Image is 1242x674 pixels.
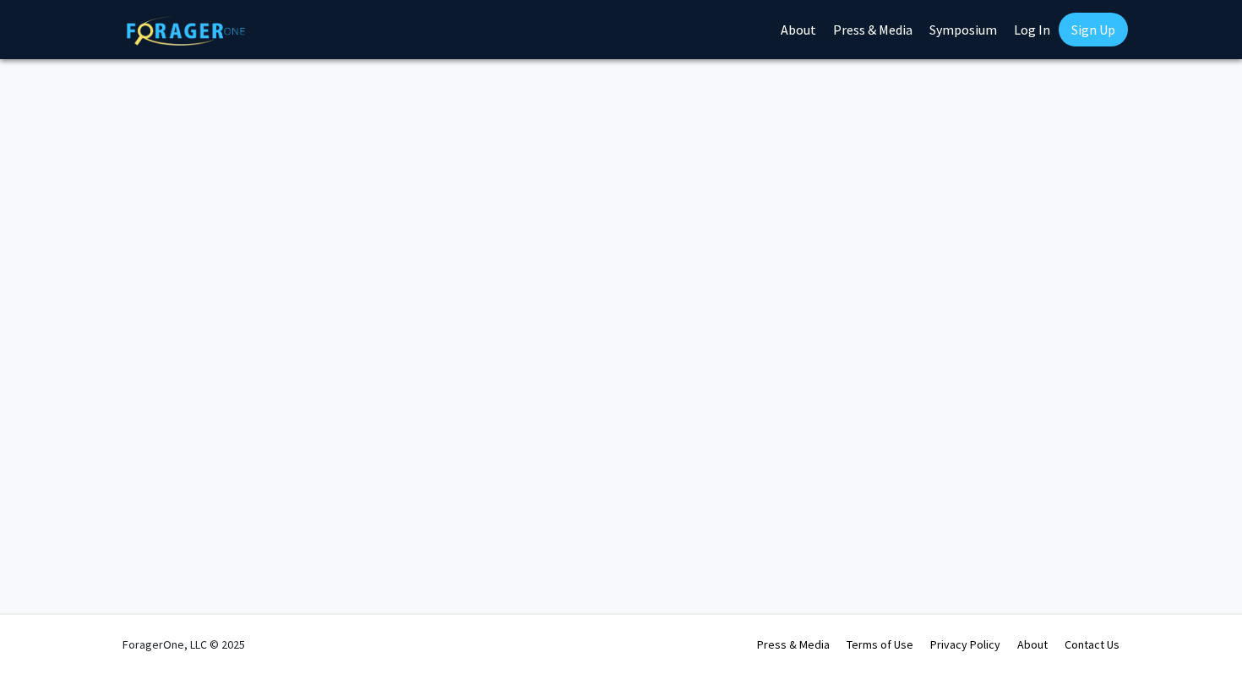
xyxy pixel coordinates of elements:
a: Press & Media [757,637,830,652]
img: ForagerOne Logo [127,16,245,46]
a: Terms of Use [847,637,913,652]
a: Contact Us [1065,637,1119,652]
a: Sign Up [1059,13,1128,46]
a: Privacy Policy [930,637,1000,652]
a: About [1017,637,1048,652]
div: ForagerOne, LLC © 2025 [123,615,245,674]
